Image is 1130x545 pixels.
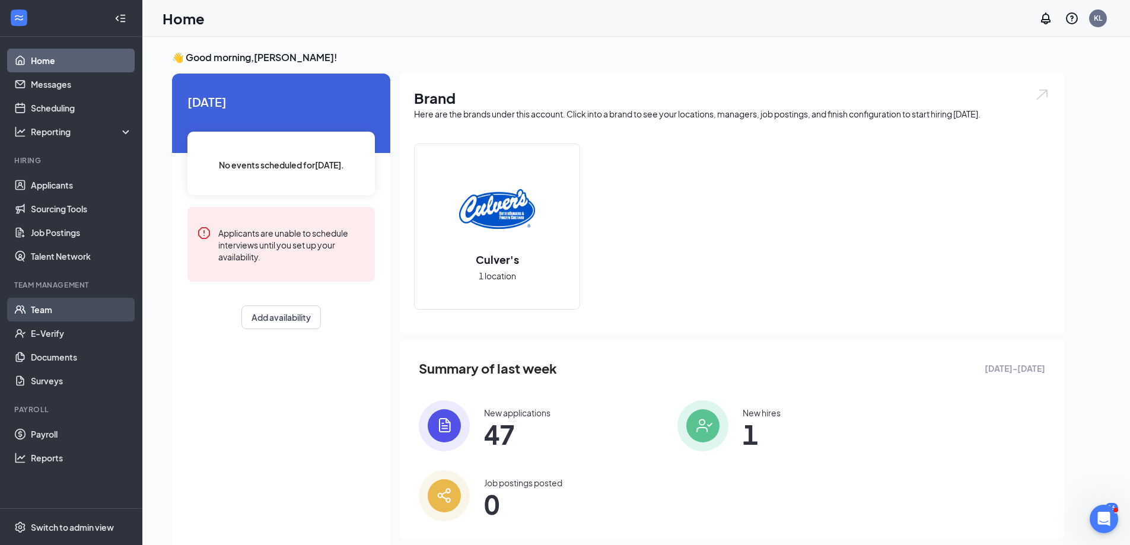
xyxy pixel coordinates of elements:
div: Switch to admin view [31,521,114,533]
h1: Home [163,8,205,28]
a: Home [31,49,132,72]
div: Applicants are unable to schedule interviews until you set up your availability. [218,226,365,263]
div: Team Management [14,280,130,290]
div: Payroll [14,404,130,415]
img: open.6027fd2a22e1237b5b06.svg [1034,88,1050,101]
a: E-Verify [31,321,132,345]
a: Scheduling [31,96,132,120]
span: 0 [484,493,562,515]
h1: Brand [414,88,1050,108]
span: 47 [484,423,550,445]
a: Job Postings [31,221,132,244]
svg: QuestionInfo [1065,11,1079,26]
div: Hiring [14,155,130,165]
div: Job postings posted [484,477,562,489]
a: Messages [31,72,132,96]
div: Here are the brands under this account. Click into a brand to see your locations, managers, job p... [414,108,1050,120]
div: New applications [484,407,550,419]
a: Talent Network [31,244,132,268]
svg: Analysis [14,126,26,138]
h3: 👋 Good morning, [PERSON_NAME] ! [172,51,1064,64]
svg: WorkstreamLogo [13,12,25,24]
img: icon [419,400,470,451]
button: Add availability [241,305,321,329]
span: No events scheduled for [DATE] . [219,158,344,171]
a: Sourcing Tools [31,197,132,221]
img: icon [677,400,728,451]
span: 1 location [479,269,516,282]
a: Payroll [31,422,132,446]
svg: Error [197,226,211,240]
iframe: Intercom live chat [1090,505,1118,533]
svg: Collapse [114,12,126,24]
div: KL [1094,13,1102,23]
svg: Notifications [1039,11,1053,26]
span: 1 [743,423,781,445]
a: Documents [31,345,132,369]
svg: Settings [14,521,26,533]
h2: Culver's [464,252,531,267]
div: 16 [1105,503,1118,513]
a: Team [31,298,132,321]
span: [DATE] [187,93,375,111]
div: New hires [743,407,781,419]
a: Reports [31,446,132,470]
img: Culver's [459,171,535,247]
a: Surveys [31,369,132,393]
img: icon [419,470,470,521]
div: Reporting [31,126,133,138]
span: Summary of last week [419,358,557,379]
span: [DATE] - [DATE] [985,362,1045,375]
a: Applicants [31,173,132,197]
